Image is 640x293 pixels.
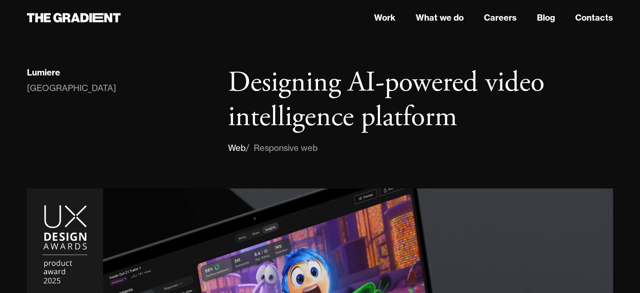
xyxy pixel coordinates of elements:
[228,141,246,155] div: Web
[416,11,464,24] a: What we do
[575,11,613,24] a: Contacts
[537,11,555,24] a: Blog
[246,141,318,155] div: / Responsive web
[27,81,116,95] div: [GEOGRAPHIC_DATA]
[484,11,517,24] a: Careers
[27,67,60,78] div: Lumiere
[374,11,396,24] a: Work
[228,66,613,134] h1: Designing AI-powered video intelligence platform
